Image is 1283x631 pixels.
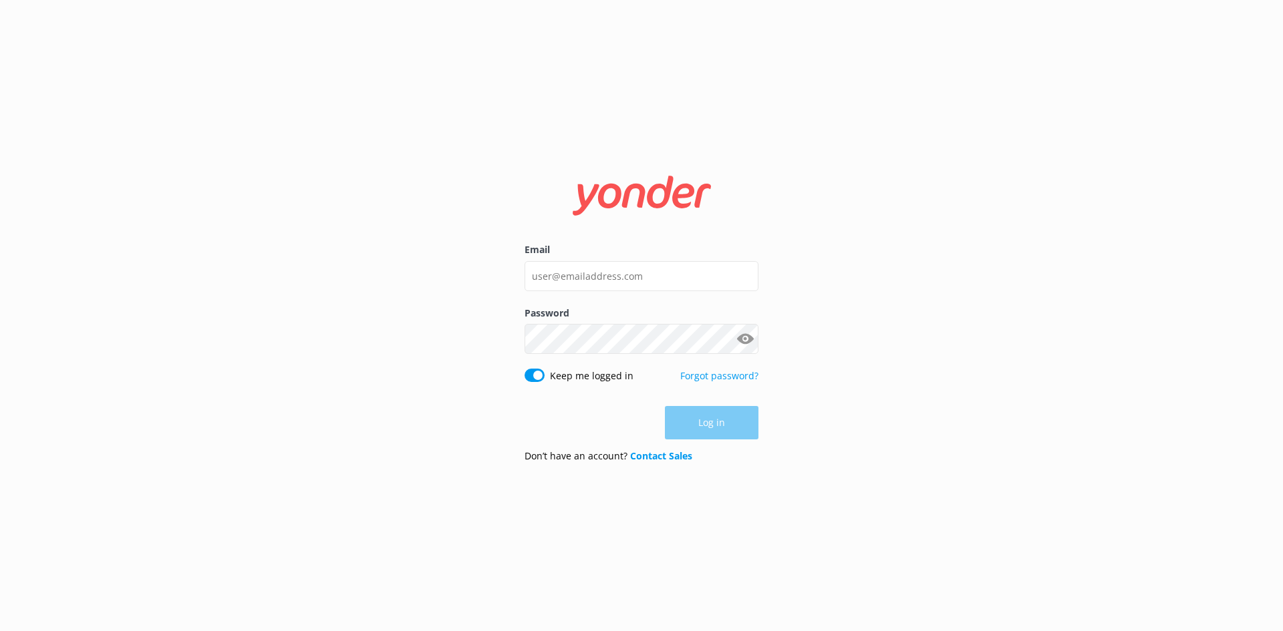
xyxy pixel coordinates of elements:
[525,306,758,321] label: Password
[550,369,633,383] label: Keep me logged in
[525,242,758,257] label: Email
[732,326,758,353] button: Show password
[525,261,758,291] input: user@emailaddress.com
[630,449,692,462] a: Contact Sales
[680,369,758,382] a: Forgot password?
[525,449,692,463] p: Don’t have an account?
